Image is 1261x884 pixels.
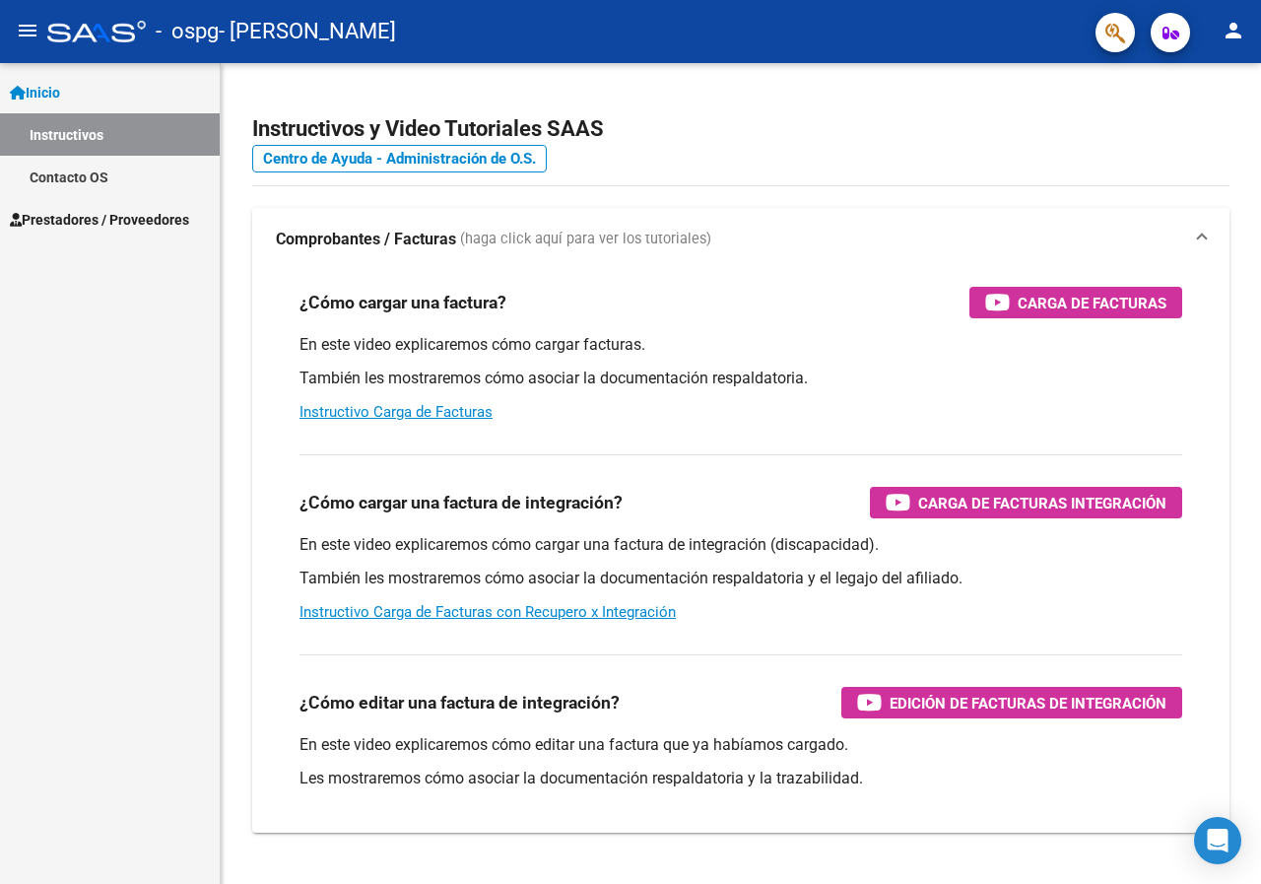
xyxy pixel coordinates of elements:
p: Les mostraremos cómo asociar la documentación respaldatoria y la trazabilidad. [299,768,1182,789]
strong: Comprobantes / Facturas [276,229,456,250]
h2: Instructivos y Video Tutoriales SAAS [252,110,1229,148]
p: También les mostraremos cómo asociar la documentación respaldatoria y el legajo del afiliado. [299,568,1182,589]
a: Instructivo Carga de Facturas [299,403,493,421]
button: Carga de Facturas [969,287,1182,318]
p: En este video explicaremos cómo cargar facturas. [299,334,1182,356]
h3: ¿Cómo editar una factura de integración? [299,689,620,716]
mat-icon: menu [16,19,39,42]
p: También les mostraremos cómo asociar la documentación respaldatoria. [299,368,1182,389]
span: Prestadores / Proveedores [10,209,189,231]
mat-expansion-panel-header: Comprobantes / Facturas (haga click aquí para ver los tutoriales) [252,208,1229,271]
h3: ¿Cómo cargar una factura? [299,289,506,316]
mat-icon: person [1222,19,1245,42]
span: Carga de Facturas [1018,291,1166,315]
button: Carga de Facturas Integración [870,487,1182,518]
h3: ¿Cómo cargar una factura de integración? [299,489,623,516]
span: - [PERSON_NAME] [219,10,396,53]
p: En este video explicaremos cómo cargar una factura de integración (discapacidad). [299,534,1182,556]
p: En este video explicaremos cómo editar una factura que ya habíamos cargado. [299,734,1182,756]
span: Edición de Facturas de integración [890,691,1166,715]
a: Instructivo Carga de Facturas con Recupero x Integración [299,603,676,621]
span: Inicio [10,82,60,103]
div: Comprobantes / Facturas (haga click aquí para ver los tutoriales) [252,271,1229,833]
button: Edición de Facturas de integración [841,687,1182,718]
div: Open Intercom Messenger [1194,817,1241,864]
a: Centro de Ayuda - Administración de O.S. [252,145,547,172]
span: Carga de Facturas Integración [918,491,1166,515]
span: (haga click aquí para ver los tutoriales) [460,229,711,250]
span: - ospg [156,10,219,53]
